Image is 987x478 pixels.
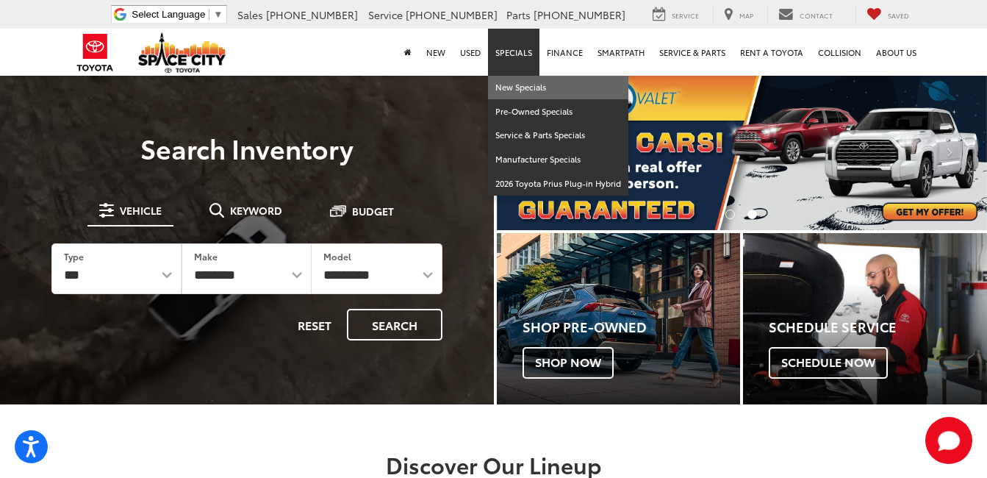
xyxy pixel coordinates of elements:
li: Go to slide number 2. [747,210,757,219]
span: Keyword [230,205,282,215]
span: Service [672,10,699,20]
span: [PHONE_NUMBER] [406,7,498,22]
span: ▼ [213,9,223,20]
a: Schedule Service Schedule Now [743,233,987,404]
span: Vehicle [120,205,162,215]
a: Service & Parts [652,29,733,76]
a: Service [642,7,710,23]
div: Toyota [497,233,741,404]
a: Home [397,29,419,76]
a: Manufacturer Specials [488,148,628,172]
img: Toyota [68,29,123,76]
a: Collision [811,29,869,76]
a: New [419,29,453,76]
span: Map [739,10,753,20]
svg: Start Chat [925,417,972,464]
span: Sales [237,7,263,22]
button: Search [347,309,442,340]
button: Toggle Chat Window [925,417,972,464]
a: My Saved Vehicles [855,7,920,23]
a: Select Language​ [132,9,223,20]
li: Go to slide number 1. [725,210,735,219]
a: Map [713,7,764,23]
h2: Discover Our Lineup [75,452,913,477]
span: [PHONE_NUMBER] [266,7,358,22]
a: SmartPath [590,29,652,76]
span: Budget [352,206,394,216]
a: Pre-Owned Specials [488,100,628,124]
h4: Schedule Service [769,320,987,335]
label: Model [323,250,351,263]
a: Rent a Toyota [733,29,811,76]
span: [PHONE_NUMBER] [534,7,625,22]
span: Schedule Now [769,347,888,378]
a: Shop Pre-Owned Shop Now [497,233,741,404]
a: Contact [767,7,844,23]
a: Service & Parts Specials [488,124,628,148]
div: Toyota [743,233,987,404]
a: About Us [869,29,924,76]
button: Click to view next picture. [914,103,987,201]
span: Shop Now [523,347,614,378]
span: Parts [506,7,531,22]
button: Reset [285,309,344,340]
a: Specials [488,29,539,76]
span: Contact [800,10,833,20]
a: 2026 Toyota Prius Plug-in Hybrid [488,172,628,196]
a: New Specials [488,76,628,100]
a: Finance [539,29,590,76]
span: Select Language [132,9,205,20]
span: Service [368,7,403,22]
label: Type [64,250,84,263]
label: Make [194,250,218,263]
h4: Shop Pre-Owned [523,320,741,335]
h3: Search Inventory [31,133,463,163]
a: Used [453,29,488,76]
img: Space City Toyota [138,32,226,73]
span: Saved [888,10,909,20]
